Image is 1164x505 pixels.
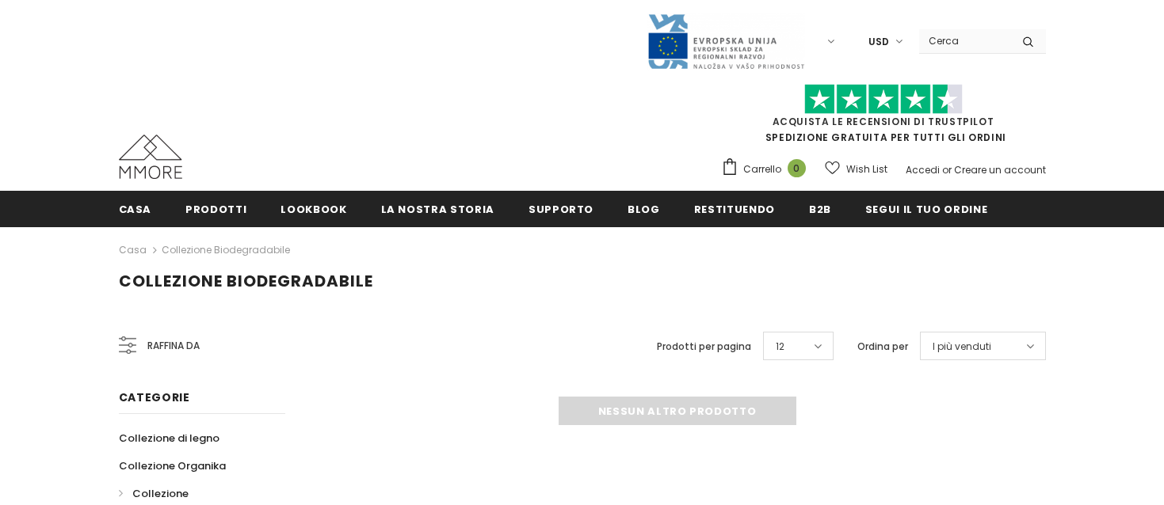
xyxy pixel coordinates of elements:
[865,191,987,226] a: Segui il tuo ordine
[721,91,1046,144] span: SPEDIZIONE GRATUITA PER TUTTI GLI ORDINI
[804,84,963,115] img: Fidati di Pilot Stars
[162,243,290,256] a: Collezione biodegradabile
[919,29,1010,52] input: Search Site
[773,115,994,128] a: Acquista le recensioni di TrustPilot
[647,34,805,47] a: Javni Razpis
[529,191,593,226] a: supporto
[857,339,908,355] label: Ordina per
[119,135,182,179] img: Casi MMORE
[119,270,373,292] span: Collezione biodegradabile
[721,158,814,181] a: Carrello 0
[906,163,940,177] a: Accedi
[185,191,246,226] a: Prodotti
[185,202,246,217] span: Prodotti
[119,202,152,217] span: Casa
[628,202,660,217] span: Blog
[657,339,751,355] label: Prodotti per pagina
[119,458,226,473] span: Collezione Organika
[776,339,784,355] span: 12
[825,155,887,183] a: Wish List
[119,452,226,480] a: Collezione Organika
[628,191,660,226] a: Blog
[788,159,806,177] span: 0
[281,202,346,217] span: Lookbook
[119,241,147,260] a: Casa
[954,163,1046,177] a: Creare un account
[933,339,991,355] span: I più venduti
[529,202,593,217] span: supporto
[694,202,775,217] span: Restituendo
[147,337,200,355] span: Raffina da
[942,163,952,177] span: or
[809,202,831,217] span: B2B
[119,389,190,405] span: Categorie
[694,191,775,226] a: Restituendo
[119,431,219,446] span: Collezione di legno
[119,424,219,452] a: Collezione di legno
[868,34,889,50] span: USD
[846,161,887,177] span: Wish List
[119,191,152,226] a: Casa
[809,191,831,226] a: B2B
[743,161,781,177] span: Carrello
[281,191,346,226] a: Lookbook
[381,191,494,226] a: La nostra storia
[647,13,805,70] img: Javni Razpis
[865,202,987,217] span: Segui il tuo ordine
[381,202,494,217] span: La nostra storia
